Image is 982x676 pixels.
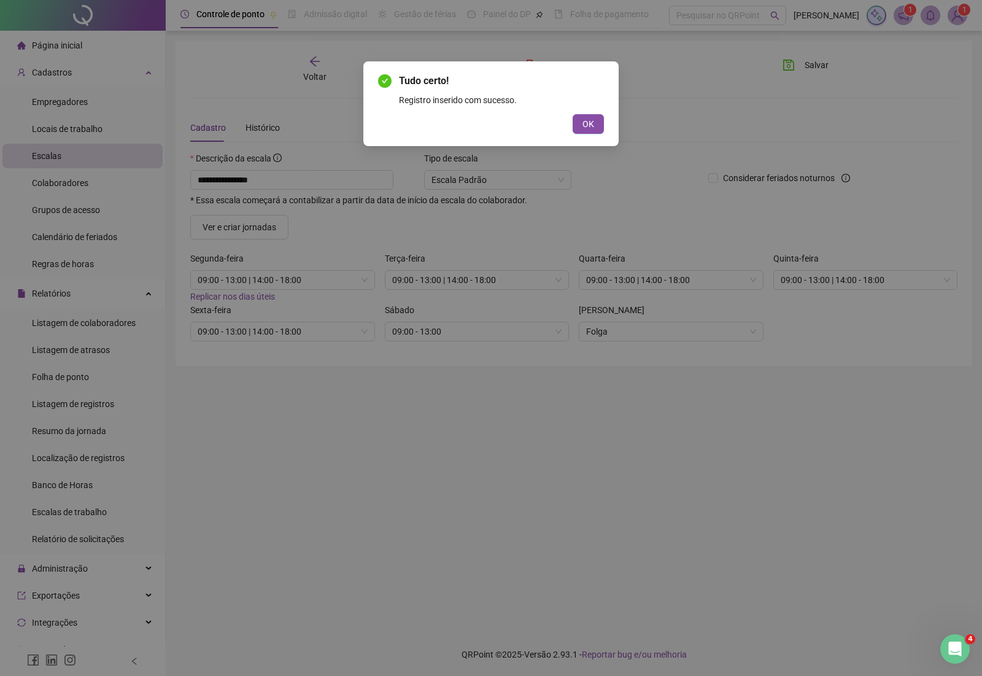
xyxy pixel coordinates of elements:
span: Registro inserido com sucesso. [399,95,517,105]
span: OK [582,117,594,131]
iframe: Intercom live chat [940,634,970,664]
button: OK [573,114,604,134]
span: 4 [965,634,975,644]
span: Tudo certo! [399,75,449,87]
span: check-circle [378,74,392,88]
